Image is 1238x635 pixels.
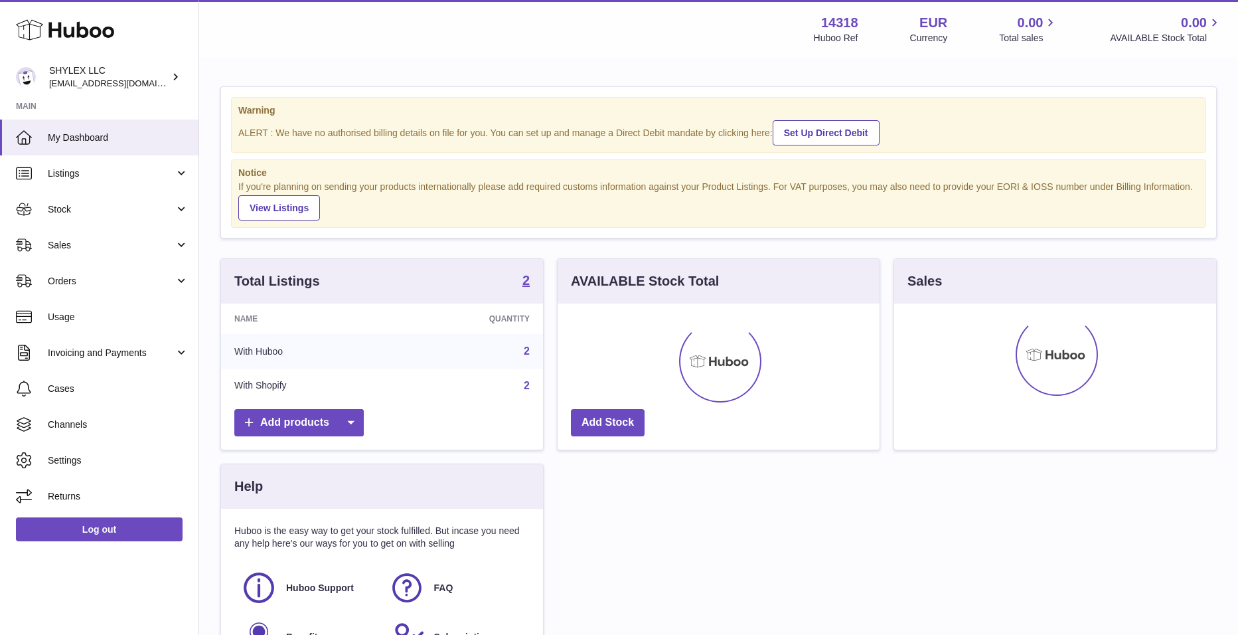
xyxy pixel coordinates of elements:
[48,418,189,431] span: Channels
[48,239,175,252] span: Sales
[48,454,189,467] span: Settings
[238,104,1199,117] strong: Warning
[48,132,189,144] span: My Dashboard
[49,78,195,88] span: [EMAIL_ADDRESS][DOMAIN_NAME]
[16,67,36,87] img: internalAdmin-14318@internal.huboo.com
[919,14,947,32] strong: EUR
[389,570,524,606] a: FAQ
[48,167,175,180] span: Listings
[571,272,719,290] h3: AVAILABLE Stock Total
[773,120,880,145] a: Set Up Direct Debit
[49,64,169,90] div: SHYLEX LLC
[234,478,263,496] h3: Help
[286,582,354,594] span: Huboo Support
[434,582,453,594] span: FAQ
[524,380,530,391] a: 2
[16,517,183,541] a: Log out
[1110,32,1222,45] span: AVAILABLE Stock Total
[48,311,189,323] span: Usage
[234,525,530,550] p: Huboo is the easy way to get your stock fulfilled. But incase you need any help here's our ways f...
[238,181,1199,221] div: If you're planning on sending your products internationally please add required customs informati...
[907,272,942,290] h3: Sales
[524,345,530,357] a: 2
[234,409,364,436] a: Add products
[48,275,175,288] span: Orders
[999,14,1058,45] a: 0.00 Total sales
[48,347,175,359] span: Invoicing and Payments
[522,274,530,290] a: 2
[221,334,395,369] td: With Huboo
[821,14,858,32] strong: 14318
[234,272,320,290] h3: Total Listings
[48,203,175,216] span: Stock
[1110,14,1222,45] a: 0.00 AVAILABLE Stock Total
[238,195,320,221] a: View Listings
[221,369,395,403] td: With Shopify
[238,118,1199,145] div: ALERT : We have no authorised billing details on file for you. You can set up and manage a Direct...
[48,490,189,503] span: Returns
[241,570,376,606] a: Huboo Support
[48,383,189,395] span: Cases
[1018,14,1044,32] span: 0.00
[1181,14,1207,32] span: 0.00
[395,304,543,334] th: Quantity
[814,32,858,45] div: Huboo Ref
[522,274,530,287] strong: 2
[999,32,1058,45] span: Total sales
[910,32,948,45] div: Currency
[221,304,395,334] th: Name
[238,167,1199,179] strong: Notice
[571,409,645,436] a: Add Stock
